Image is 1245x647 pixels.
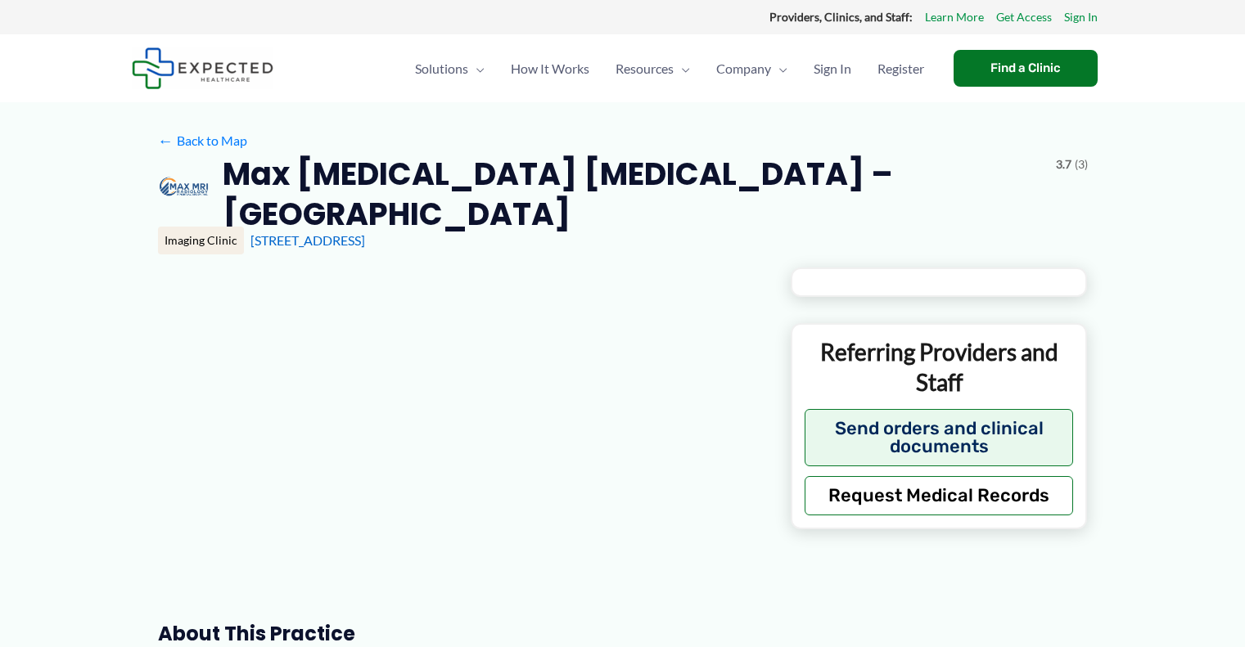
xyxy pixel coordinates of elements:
[801,40,864,97] a: Sign In
[468,40,485,97] span: Menu Toggle
[954,50,1098,87] a: Find a Clinic
[616,40,674,97] span: Resources
[925,7,984,28] a: Learn More
[511,40,589,97] span: How It Works
[769,10,913,24] strong: Providers, Clinics, and Staff:
[771,40,787,97] span: Menu Toggle
[805,476,1074,515] button: Request Medical Records
[132,47,273,89] img: Expected Healthcare Logo - side, dark font, small
[877,40,924,97] span: Register
[1064,7,1098,28] a: Sign In
[1056,154,1071,175] span: 3.7
[415,40,468,97] span: Solutions
[402,40,937,97] nav: Primary Site Navigation
[158,227,244,254] div: Imaging Clinic
[716,40,771,97] span: Company
[805,409,1074,466] button: Send orders and clinical documents
[158,133,174,148] span: ←
[864,40,937,97] a: Register
[402,40,498,97] a: SolutionsMenu Toggle
[996,7,1052,28] a: Get Access
[602,40,703,97] a: ResourcesMenu Toggle
[158,128,247,153] a: ←Back to Map
[703,40,801,97] a: CompanyMenu Toggle
[158,621,765,646] h3: About this practice
[814,40,851,97] span: Sign In
[674,40,690,97] span: Menu Toggle
[250,232,365,248] a: [STREET_ADDRESS]
[1075,154,1088,175] span: (3)
[805,337,1074,397] p: Referring Providers and Staff
[498,40,602,97] a: How It Works
[223,154,1042,235] h2: Max [MEDICAL_DATA] [MEDICAL_DATA] – [GEOGRAPHIC_DATA]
